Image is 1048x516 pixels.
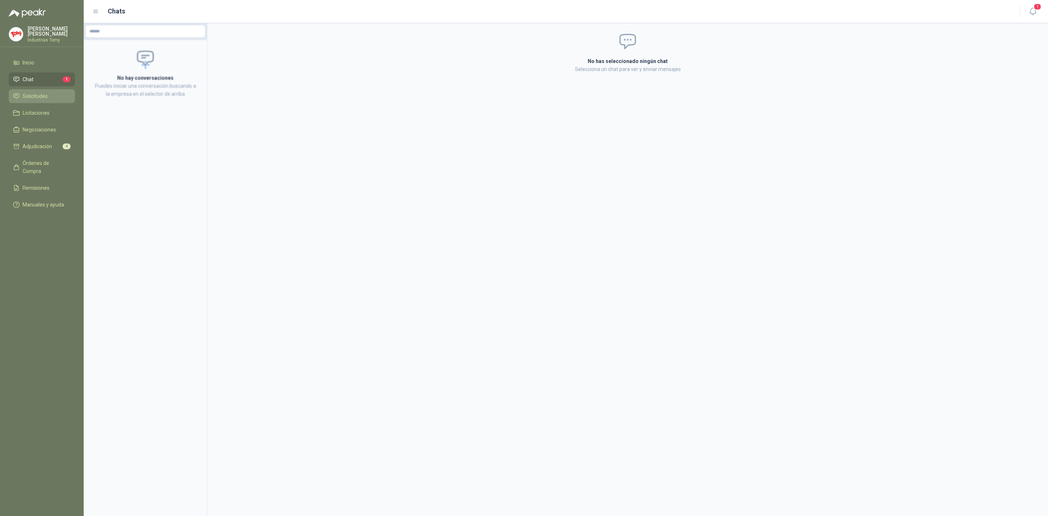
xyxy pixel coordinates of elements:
h1: Chats [108,6,125,16]
a: Manuales y ayuda [9,198,75,212]
button: 1 [1026,5,1039,18]
span: 4 [63,143,71,149]
h2: No has seleccionado ningún chat [501,57,755,65]
a: Licitaciones [9,106,75,120]
a: Órdenes de Compra [9,156,75,178]
span: 1 [63,76,71,82]
span: Órdenes de Compra [23,159,68,175]
span: Inicio [23,59,34,67]
span: Negociaciones [23,126,56,134]
span: 1 [1033,3,1041,10]
img: Company Logo [9,27,23,41]
p: Selecciona un chat para ver y enviar mensajes [501,65,755,73]
p: Industrias Tomy [28,38,75,42]
span: Chat [23,75,33,83]
span: Licitaciones [23,109,49,117]
p: [PERSON_NAME] [PERSON_NAME] [28,26,75,36]
a: Inicio [9,56,75,70]
a: Adjudicación4 [9,139,75,153]
a: Solicitudes [9,89,75,103]
span: Solicitudes [23,92,48,100]
img: Logo peakr [9,9,46,17]
a: Chat1 [9,72,75,86]
span: Remisiones [23,184,49,192]
a: Negociaciones [9,123,75,137]
span: Adjudicación [23,142,52,150]
a: Remisiones [9,181,75,195]
span: Manuales y ayuda [23,201,64,209]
